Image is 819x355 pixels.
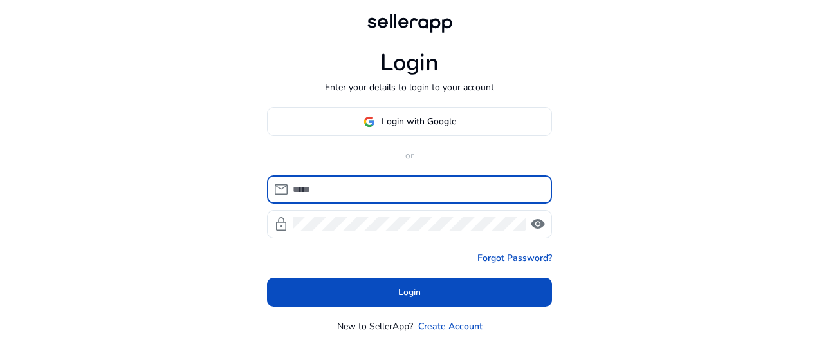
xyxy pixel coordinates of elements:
a: Create Account [418,320,483,333]
span: lock [273,216,289,232]
a: Forgot Password? [477,251,552,265]
button: Login with Google [267,107,552,136]
p: New to SellerApp? [337,320,413,333]
span: mail [273,182,289,197]
h1: Login [380,49,439,77]
p: Enter your details to login to your account [325,81,494,94]
p: or [267,149,552,162]
span: Login with Google [382,115,456,128]
img: google-logo.svg [363,116,375,128]
button: Login [267,278,552,307]
span: visibility [530,216,546,232]
span: Login [398,285,421,299]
